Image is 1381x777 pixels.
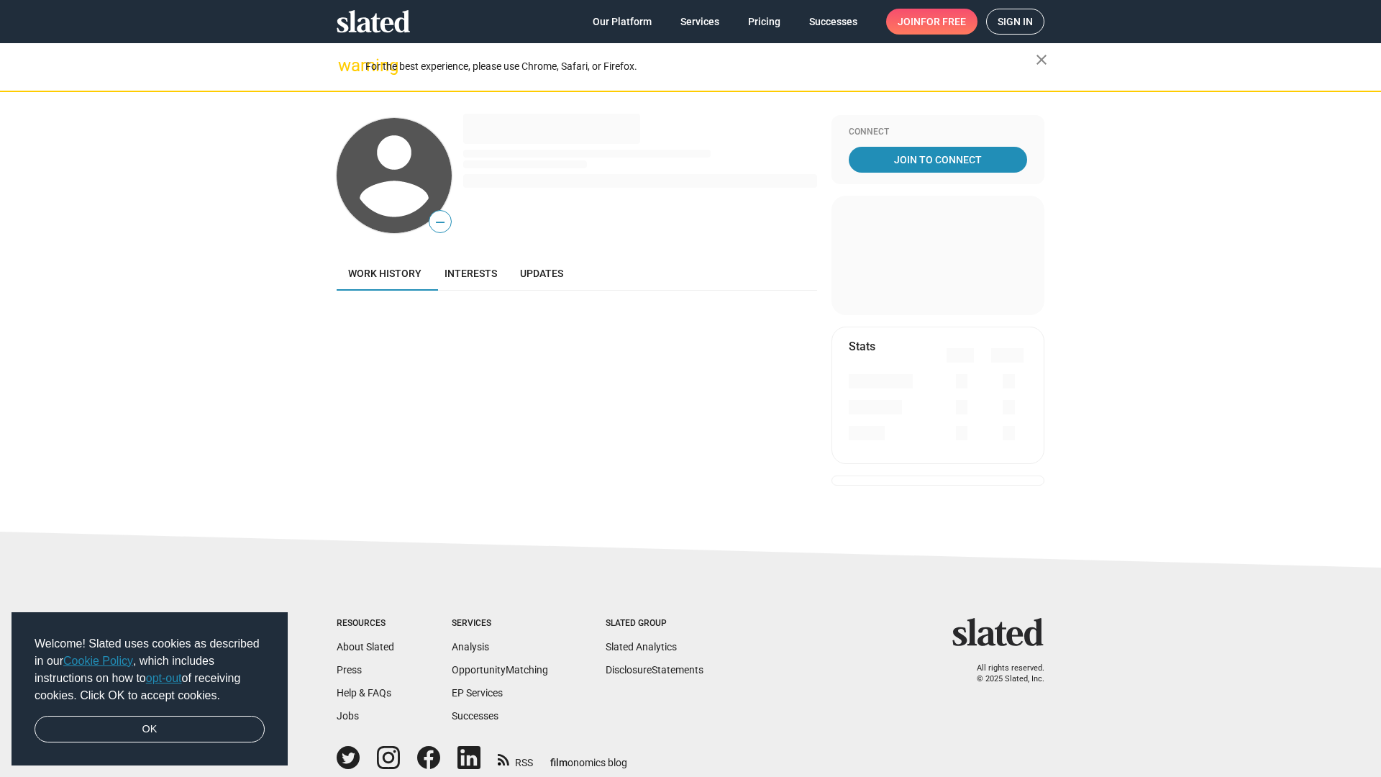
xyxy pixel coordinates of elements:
[962,663,1044,684] p: All rights reserved. © 2025 Slated, Inc.
[593,9,652,35] span: Our Platform
[550,757,568,768] span: film
[886,9,977,35] a: Joinfor free
[365,57,1036,76] div: For the best experience, please use Chrome, Safari, or Firefox.
[445,268,497,279] span: Interests
[849,339,875,354] mat-card-title: Stats
[433,256,509,291] a: Interests
[429,213,451,232] span: —
[998,9,1033,34] span: Sign in
[852,147,1024,173] span: Join To Connect
[606,664,703,676] a: DisclosureStatements
[606,641,677,653] a: Slated Analytics
[348,268,421,279] span: Work history
[520,268,563,279] span: Updates
[748,9,780,35] span: Pricing
[338,57,355,74] mat-icon: warning
[63,655,133,667] a: Cookie Policy
[337,664,362,676] a: Press
[35,635,265,704] span: Welcome! Slated uses cookies as described in our , which includes instructions on how to of recei...
[337,256,433,291] a: Work history
[146,672,182,684] a: opt-out
[849,147,1027,173] a: Join To Connect
[737,9,792,35] a: Pricing
[509,256,575,291] a: Updates
[452,641,489,653] a: Analysis
[1033,51,1050,68] mat-icon: close
[452,618,548,630] div: Services
[452,710,498,722] a: Successes
[921,9,966,35] span: for free
[898,9,966,35] span: Join
[550,745,627,770] a: filmonomics blog
[986,9,1044,35] a: Sign in
[680,9,719,35] span: Services
[337,710,359,722] a: Jobs
[809,9,857,35] span: Successes
[452,687,503,699] a: EP Services
[452,664,548,676] a: OpportunityMatching
[337,641,394,653] a: About Slated
[606,618,703,630] div: Slated Group
[337,687,391,699] a: Help & FAQs
[337,618,394,630] div: Resources
[581,9,663,35] a: Our Platform
[35,716,265,743] a: dismiss cookie message
[849,127,1027,138] div: Connect
[12,612,288,766] div: cookieconsent
[798,9,869,35] a: Successes
[669,9,731,35] a: Services
[498,748,533,770] a: RSS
